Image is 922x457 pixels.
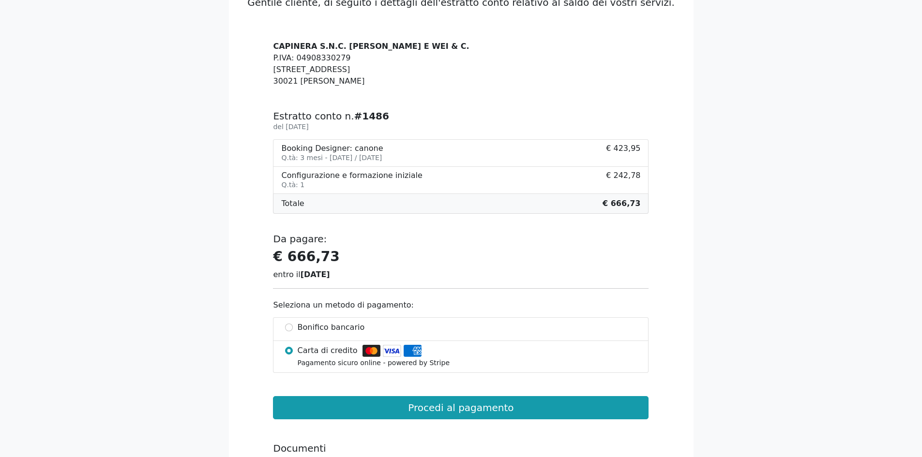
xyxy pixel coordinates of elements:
[281,198,304,209] span: Totale
[298,359,450,367] small: Pagamento sicuro online - powered by Stripe
[273,249,339,265] strong: € 666,73
[606,171,640,190] span: € 242,78
[273,123,308,131] small: del [DATE]
[273,269,649,280] div: entro il
[298,322,365,333] span: Bonifico bancario
[273,42,469,51] strong: CAPINERA S.N.C. [PERSON_NAME] E WEI & C.
[281,144,383,153] div: Booking Designer: canone
[273,233,649,245] h5: Da pagare:
[281,154,382,162] small: Q.tà: 3 mesi - [DATE] / [DATE]
[273,41,649,87] address: P.IVA: 04908330279 [STREET_ADDRESS] 30021 [PERSON_NAME]
[281,171,422,180] div: Configurazione e formazione iniziale
[606,144,640,162] span: € 423,95
[273,300,649,310] h6: Seleziona un metodo di pagamento:
[273,396,649,419] button: Procedi al pagamento
[273,110,649,122] h5: Estratto conto n.
[301,270,330,279] strong: [DATE]
[298,345,358,356] span: Carta di credito
[273,442,649,454] h5: Documenti
[354,110,389,122] b: #1486
[603,199,640,208] b: € 666,73
[281,181,304,189] small: Q.tà: 1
